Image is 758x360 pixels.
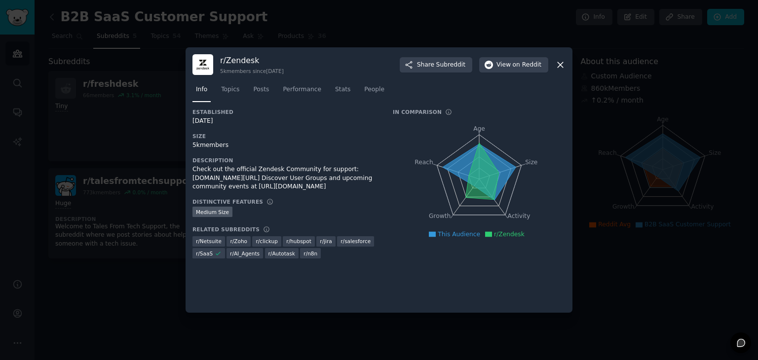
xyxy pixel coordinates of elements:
span: r/ n8n [303,250,317,257]
span: Posts [253,85,269,94]
span: People [364,85,384,94]
button: Viewon Reddit [479,57,548,73]
span: Topics [221,85,239,94]
tspan: Growth [429,213,451,220]
span: Subreddit [436,61,465,70]
div: Medium Size [192,207,232,217]
span: Share [417,61,465,70]
span: r/ Autotask [268,250,295,257]
a: Posts [250,82,272,102]
div: 5k members since [DATE] [220,68,284,74]
span: r/ hubspot [286,238,311,245]
tspan: Age [473,125,485,132]
img: Zendesk [192,54,213,75]
h3: Distinctive Features [192,198,263,205]
span: View [496,61,541,70]
h3: Description [192,157,379,164]
span: This Audience [438,231,480,238]
h3: In Comparison [393,108,442,115]
span: r/ salesforce [341,238,371,245]
h3: Related Subreddits [192,226,260,233]
tspan: Activity [508,213,531,220]
button: ShareSubreddit [400,57,472,73]
a: Performance [279,82,325,102]
span: r/ Netsuite [196,238,222,245]
div: Check out the official Zendesk Community for support: [DOMAIN_NAME][URL] Discover User Groups and... [192,165,379,191]
h3: Established [192,108,379,115]
div: [DATE] [192,117,379,126]
a: Topics [218,82,243,102]
h3: r/ Zendesk [220,55,284,66]
span: r/ Zoho [230,238,247,245]
span: r/ AI_Agents [230,250,260,257]
span: Info [196,85,207,94]
a: Info [192,82,211,102]
a: Stats [332,82,354,102]
span: r/ jira [320,238,332,245]
tspan: Reach [415,159,433,166]
span: r/Zendesk [494,231,525,238]
span: r/ clickup [256,238,277,245]
span: Stats [335,85,350,94]
span: Performance [283,85,321,94]
a: People [361,82,388,102]
tspan: Size [525,159,537,166]
span: on Reddit [513,61,541,70]
div: 5k members [192,141,379,150]
h3: Size [192,133,379,140]
span: r/ SaaS [196,250,213,257]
